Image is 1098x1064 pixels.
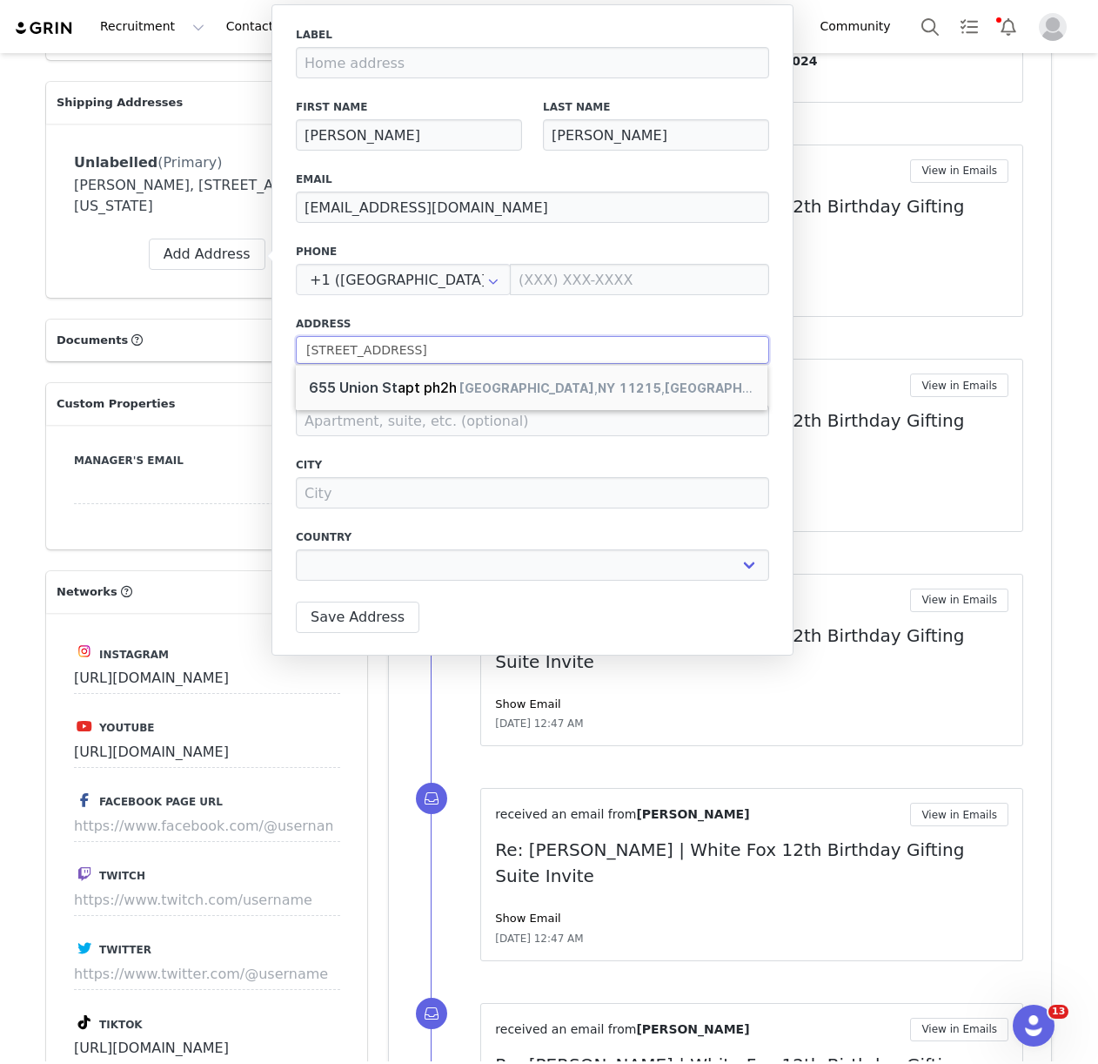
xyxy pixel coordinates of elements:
button: View in Emails [910,589,1008,612]
button: Search [911,7,949,46]
input: First Name [296,119,522,151]
button: Contacts [216,7,316,46]
span: Twitch [99,870,145,882]
button: View in Emails [910,374,1008,397]
input: Address [296,336,769,364]
span: Documents [57,332,128,349]
label: Country [296,529,769,545]
span: [GEOGRAPHIC_DATA] [459,380,594,395]
span: [DATE] 12:47 AM [495,931,583,946]
button: Recruitment [90,7,215,46]
span: Union St [339,379,398,396]
label: Last Name [543,99,769,115]
button: View in Emails [910,1018,1008,1041]
input: Email [296,192,769,223]
span: Tiktok [99,1019,143,1031]
span: [DATE] 12:47 AM [495,716,583,731]
button: View in Emails [910,803,1008,826]
button: Profile [1028,13,1084,41]
input: https://www.tiktok.com/@username [74,1033,340,1064]
img: grin logo [14,20,75,37]
label: First Name [296,99,522,115]
label: Address [296,316,769,332]
span: [PERSON_NAME] [636,807,749,821]
label: Phone [296,244,769,259]
label: Label [296,27,769,43]
label: Manager's email [74,453,339,468]
span: , , [459,380,800,395]
iframe: Intercom live chat [1013,1005,1054,1047]
input: https://www.youtube.com/@username [74,737,340,768]
span: [PERSON_NAME] [636,1022,749,1036]
a: Show Email [495,697,560,710]
input: City [296,477,769,508]
input: (XXX) XXX-XXXX [510,264,769,295]
input: Country [296,264,511,295]
img: placeholder-profile.jpg [1039,13,1067,41]
span: NY [598,380,615,395]
button: Notifications [989,7,1028,46]
input: https://www.facebook.com/@username [74,811,340,842]
span: [GEOGRAPHIC_DATA] [665,380,800,395]
span: Networks [57,583,117,601]
span: (Primary) [157,154,222,171]
span: Instagram [99,649,169,661]
label: City [296,457,769,473]
p: Re: [PERSON_NAME] | White Fox 12th Birthday Gifting Suite Invite [495,837,1008,889]
span: received an email from [495,807,636,821]
a: Tasks [950,7,988,46]
span: Youtube [99,722,154,734]
span: Shipping Addresses [57,94,183,111]
button: Add Address [149,239,265,270]
input: Home address [296,47,769,78]
span: Unlabelled [74,154,157,171]
span: apt ph2h [309,379,459,396]
input: https://www.twitter.com/@username [74,959,340,990]
button: Save Address [296,602,419,633]
input: https://www.instagram.com/username [74,663,340,694]
input: Apartment, suite, etc. (optional) [296,405,769,436]
a: Show Email [495,912,560,925]
img: instagram.svg [77,644,91,658]
div: United States [296,264,511,295]
button: View in Emails [910,159,1008,183]
div: [PERSON_NAME], [STREET_ADDRESS][US_STATE] [74,175,339,217]
input: https://www.twitch.com/username [74,885,340,916]
input: Last Name [543,119,769,151]
span: Facebook Page URL [99,796,223,808]
span: Custom Properties [57,395,175,413]
span: 11215 [619,380,661,395]
label: Email [296,172,769,187]
a: Community [810,7,909,46]
span: received an email from [495,1022,636,1036]
span: Twitter [99,944,151,956]
span: 655 [309,379,336,396]
span: 13 [1048,1005,1068,1019]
